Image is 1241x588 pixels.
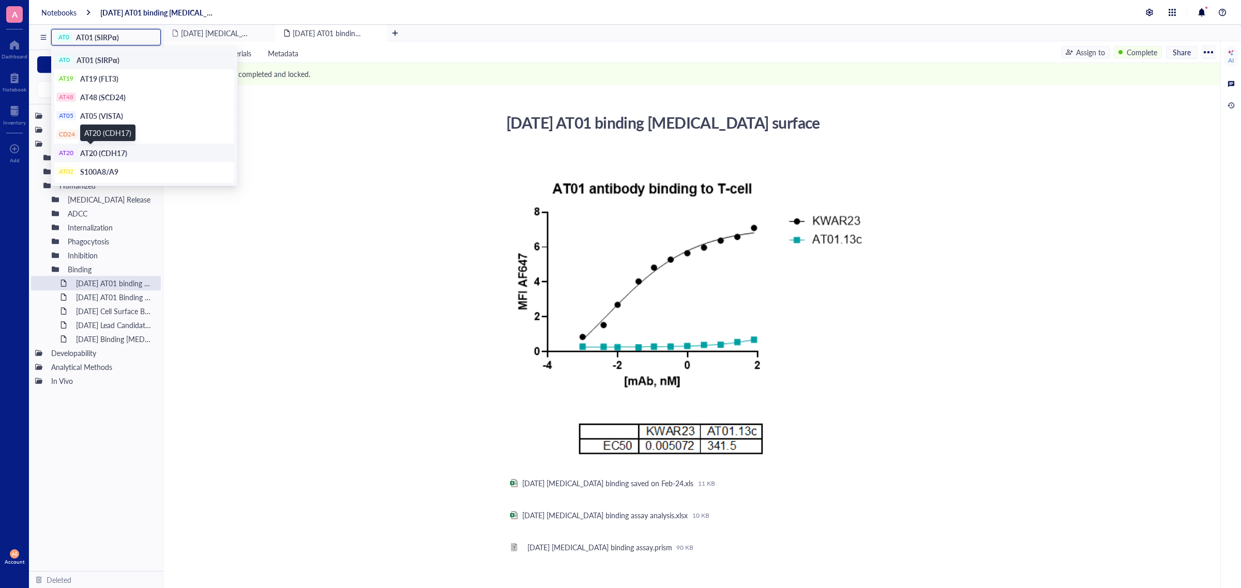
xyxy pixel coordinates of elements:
[522,478,694,488] div: [DATE] [MEDICAL_DATA] binding saved on Feb-24.xls
[47,346,157,360] div: Developability
[59,168,73,175] div: AT02
[63,262,157,276] div: Binding
[71,318,157,332] div: [DATE] Lead Candidate Binding to SIRPalpha variants
[63,220,157,235] div: Internalization
[2,53,27,59] div: Dashboard
[692,511,709,519] div: 10 KB
[59,94,73,101] div: AT48
[71,290,157,304] div: [DATE] AT01 Binding [MEDICAL_DATA] surface
[84,127,131,138] div: AT20 (CDH17)
[41,8,77,17] a: Notebooks
[59,131,75,138] div: CD24
[77,55,119,65] span: AT01 (SIRPα)
[80,73,118,84] span: AT19 (FLT3)
[63,206,157,221] div: ADCC
[100,8,217,17] a: [DATE] AT01 binding [MEDICAL_DATA] surface
[71,276,157,290] div: [DATE] AT01 binding [MEDICAL_DATA] surface
[1076,47,1105,58] div: Assign to
[3,70,26,92] a: Notebook
[676,543,693,551] div: 90 KB
[80,148,127,158] span: AT20 (CDH17)
[3,119,26,126] div: Inventory
[80,92,126,102] span: AT48 (SCD24)
[1228,56,1234,65] div: AI
[71,332,157,346] div: [DATE] Binding [MEDICAL_DATA]
[80,111,123,121] span: AT05 (VISTA)
[59,75,73,82] div: AT19
[58,34,69,41] div: AT0
[12,8,18,21] span: A
[698,479,715,487] div: 11 KB
[59,149,73,157] div: AT20
[47,109,157,123] div: Project Meeting Minutes
[5,559,25,565] div: Account
[37,81,155,98] button: Search
[506,171,874,462] img: genemod-experiment-image
[1166,46,1198,58] button: Share
[63,192,157,207] div: [MEDICAL_DATA] Release
[47,122,157,137] div: Immunization
[1127,47,1157,58] div: Complete
[59,112,73,119] div: AT05
[47,360,157,374] div: Analytical Methods
[37,56,155,73] button: Create new
[63,248,157,262] div: Inhibition
[47,136,157,151] div: In Vitro Screening and Characterization
[2,37,27,59] a: Dashboard
[502,110,870,135] div: [DATE] AT01 binding [MEDICAL_DATA] surface
[268,48,298,58] span: Metadata
[183,68,310,80] div: The document is completed and locked.
[522,510,688,520] div: [DATE] [MEDICAL_DATA] binding assay analysis.xlsx
[3,103,26,126] a: Inventory
[47,374,157,388] div: In Vivo
[80,166,118,177] span: S100A8/A9
[1173,48,1191,57] span: Share
[47,574,71,585] div: Deleted
[10,157,20,163] div: Add
[76,32,119,42] span: AT01 (SIRPα)
[63,234,157,249] div: Phagocytosis
[71,304,157,318] div: [DATE] Cell Surface Binding AT01-Cyno-SIRPalpha
[12,551,17,556] span: AE
[59,56,70,64] div: AT0
[527,543,672,552] div: [DATE] [MEDICAL_DATA] binding assay.prism
[3,86,26,92] div: Notebook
